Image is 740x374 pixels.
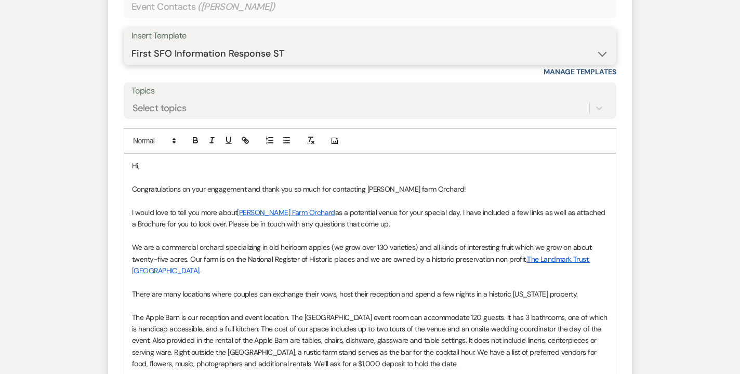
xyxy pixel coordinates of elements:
[132,183,608,195] p: Congratulations on your engagement and thank you so much for contacting [PERSON_NAME] farm Orchard!
[544,67,616,76] a: Manage Templates
[132,207,608,230] p: I would love to tell you more about as a potential venue for your special day. I have included a ...
[132,160,608,171] p: Hi,
[132,242,608,276] p: We are a commercial orchard specializing in old heirloom apples (we grow over 130 varieties) and ...
[131,84,609,99] label: Topics
[131,29,609,44] div: Insert Template
[133,101,187,115] div: Select topics
[237,208,335,217] a: [PERSON_NAME] Farm Orchard
[132,312,608,370] p: The Apple Barn is our reception and event location. The [GEOGRAPHIC_DATA] event room can accommod...
[132,288,608,300] p: There are many locations where couples can exchange their vows, host their reception and spend a ...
